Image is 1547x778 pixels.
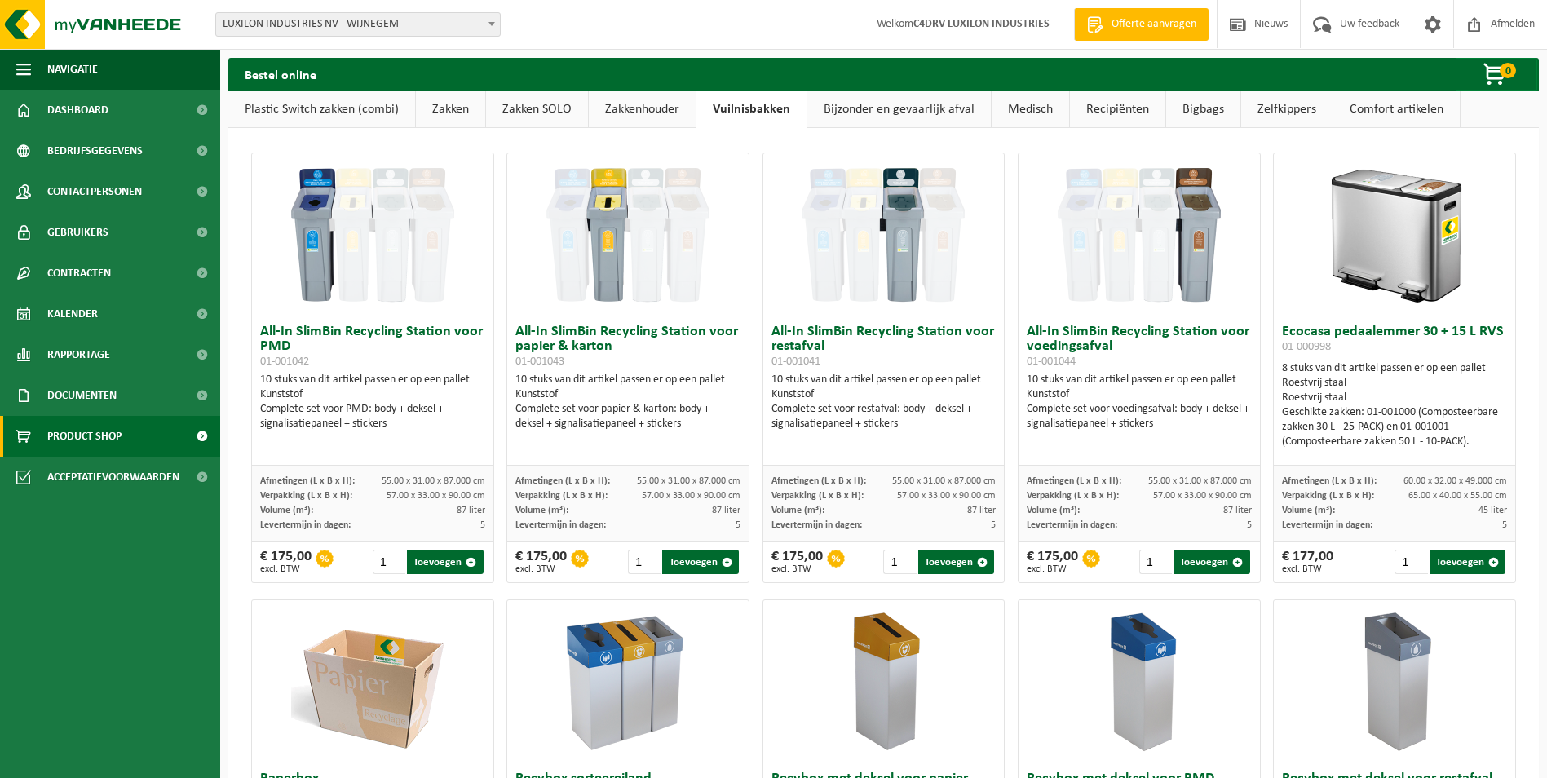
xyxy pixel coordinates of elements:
h2: Bestel online [228,58,333,90]
span: 01-001044 [1027,356,1076,368]
span: Afmetingen (L x B x H): [771,476,866,486]
a: Zakken [416,91,485,128]
span: Product Shop [47,416,122,457]
span: Verpakking (L x B x H): [1027,491,1119,501]
input: 1 [373,550,405,574]
div: 10 stuks van dit artikel passen er op een pallet [771,373,997,431]
span: 45 liter [1478,506,1507,515]
div: Kunststof [515,387,740,402]
input: 1 [1139,550,1172,574]
span: 01-001041 [771,356,820,368]
div: Kunststof [1027,387,1252,402]
img: 02-014089 [1313,600,1476,763]
span: 57.00 x 33.00 x 90.00 cm [897,491,996,501]
span: 01-001042 [260,356,309,368]
span: 0 [1500,63,1516,78]
img: 01-001041 [802,153,965,316]
span: excl. BTW [1282,564,1333,574]
img: 01-000263 [291,600,454,763]
div: 10 stuks van dit artikel passen er op een pallet [260,373,485,431]
span: 87 liter [712,506,740,515]
span: 5 [736,520,740,530]
a: Medisch [992,91,1069,128]
span: 55.00 x 31.00 x 87.000 cm [382,476,485,486]
img: 01-000998 [1313,153,1476,316]
span: Navigatie [47,49,98,90]
span: excl. BTW [260,564,312,574]
span: 5 [1502,520,1507,530]
span: Contracten [47,253,111,294]
span: Afmetingen (L x B x H): [1282,476,1377,486]
div: € 175,00 [515,550,567,574]
button: Toevoegen [662,550,738,574]
div: € 175,00 [1027,550,1078,574]
a: Vuilnisbakken [696,91,807,128]
span: Volume (m³): [771,506,824,515]
img: 02-014091 [802,600,965,763]
span: 60.00 x 32.00 x 49.000 cm [1403,476,1507,486]
span: Volume (m³): [260,506,313,515]
span: Levertermijn in dagen: [1027,520,1117,530]
button: Toevoegen [407,550,483,574]
span: Verpakking (L x B x H): [260,491,352,501]
span: Levertermijn in dagen: [260,520,351,530]
a: Bigbags [1166,91,1240,128]
div: Kunststof [771,387,997,402]
span: Gebruikers [47,212,108,253]
span: 01-000998 [1282,341,1331,353]
span: 57.00 x 33.00 x 90.00 cm [642,491,740,501]
div: Roestvrij staal [1282,391,1507,405]
h3: All-In SlimBin Recycling Station voor restafval [771,325,997,369]
span: 55.00 x 31.00 x 87.000 cm [1148,476,1252,486]
a: Zelfkippers [1241,91,1333,128]
span: excl. BTW [515,564,567,574]
span: 5 [991,520,996,530]
span: Verpakking (L x B x H): [515,491,608,501]
div: Geschikte zakken: 01-001000 (Composteerbare zakken 30 L - 25-PACK) en 01-001001 (Composteerbare z... [1282,405,1507,449]
span: Dashboard [47,90,108,130]
h3: All-In SlimBin Recycling Station voor papier & karton [515,325,740,369]
div: 8 stuks van dit artikel passen er op een pallet [1282,361,1507,449]
input: 1 [628,550,661,574]
div: Complete set voor voedingsafval: body + deksel + signalisatiepaneel + stickers [1027,402,1252,431]
button: Toevoegen [918,550,994,574]
img: 02-014090 [1058,600,1221,763]
span: Afmetingen (L x B x H): [515,476,610,486]
a: Recipiënten [1070,91,1165,128]
span: 5 [480,520,485,530]
span: LUXILON INDUSTRIES NV - WIJNEGEM [215,12,501,37]
span: 55.00 x 31.00 x 87.000 cm [892,476,996,486]
a: Zakken SOLO [486,91,588,128]
img: 01-000670 [546,600,709,763]
div: Kunststof [260,387,485,402]
span: Verpakking (L x B x H): [1282,491,1374,501]
span: excl. BTW [771,564,823,574]
a: Offerte aanvragen [1074,8,1209,41]
span: 01-001043 [515,356,564,368]
span: Levertermijn in dagen: [1282,520,1372,530]
div: € 177,00 [1282,550,1333,574]
span: Documenten [47,375,117,416]
span: Rapportage [47,334,110,375]
input: 1 [883,550,916,574]
div: € 175,00 [771,550,823,574]
a: Zakkenhouder [589,91,696,128]
span: Levertermijn in dagen: [515,520,606,530]
h3: All-In SlimBin Recycling Station voor voedingsafval [1027,325,1252,369]
h3: Ecocasa pedaalemmer 30 + 15 L RVS [1282,325,1507,357]
span: 65.00 x 40.00 x 55.00 cm [1408,491,1507,501]
h3: All-In SlimBin Recycling Station voor PMD [260,325,485,369]
a: Plastic Switch zakken (combi) [228,91,415,128]
span: Volume (m³): [1027,506,1080,515]
div: Complete set voor papier & karton: body + deksel + signalisatiepaneel + stickers [515,402,740,431]
span: 87 liter [1223,506,1252,515]
span: 87 liter [457,506,485,515]
button: Toevoegen [1430,550,1505,574]
span: Offerte aanvragen [1107,16,1200,33]
span: Kalender [47,294,98,334]
button: 0 [1456,58,1537,91]
span: Volume (m³): [515,506,568,515]
div: € 175,00 [260,550,312,574]
span: excl. BTW [1027,564,1078,574]
img: 01-001043 [546,153,709,316]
